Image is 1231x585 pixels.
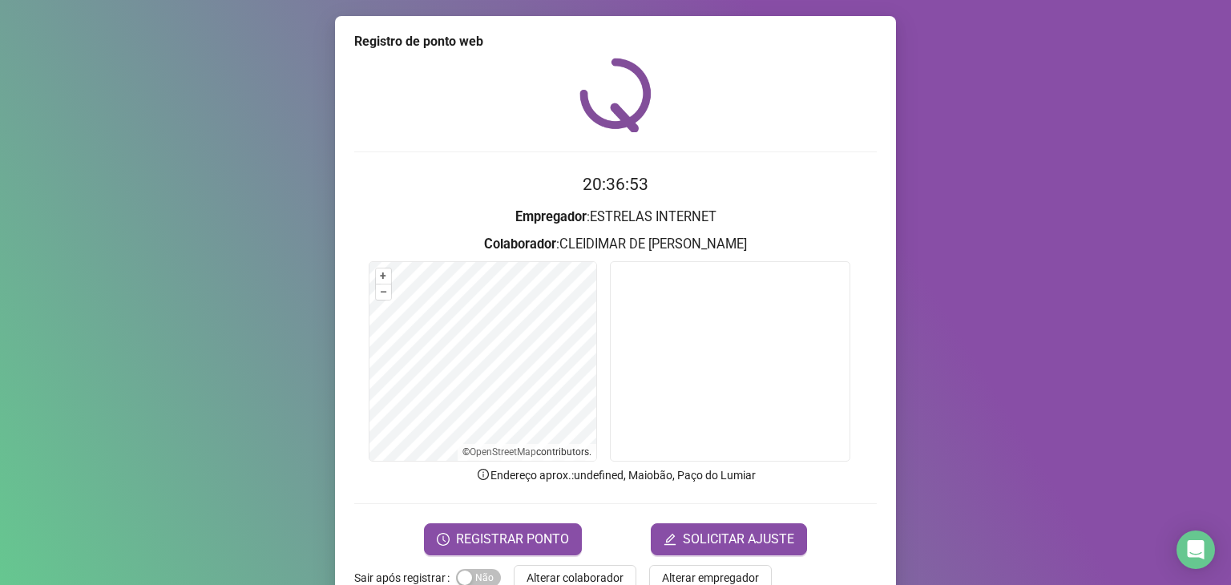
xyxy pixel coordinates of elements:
[664,533,676,546] span: edit
[470,446,536,458] a: OpenStreetMap
[354,234,877,255] h3: : CLEIDIMAR DE [PERSON_NAME]
[1177,531,1215,569] div: Open Intercom Messenger
[683,530,794,549] span: SOLICITAR AJUSTE
[476,467,490,482] span: info-circle
[354,207,877,228] h3: : ESTRELAS INTERNET
[437,533,450,546] span: clock-circle
[651,523,807,555] button: editSOLICITAR AJUSTE
[583,175,648,194] time: 20:36:53
[462,446,591,458] li: © contributors.
[579,58,652,132] img: QRPoint
[456,530,569,549] span: REGISTRAR PONTO
[424,523,582,555] button: REGISTRAR PONTO
[376,284,391,300] button: –
[354,32,877,51] div: Registro de ponto web
[515,209,587,224] strong: Empregador
[376,268,391,284] button: +
[484,236,556,252] strong: Colaborador
[354,466,877,484] p: Endereço aprox. : undefined, Maiobão, Paço do Lumiar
